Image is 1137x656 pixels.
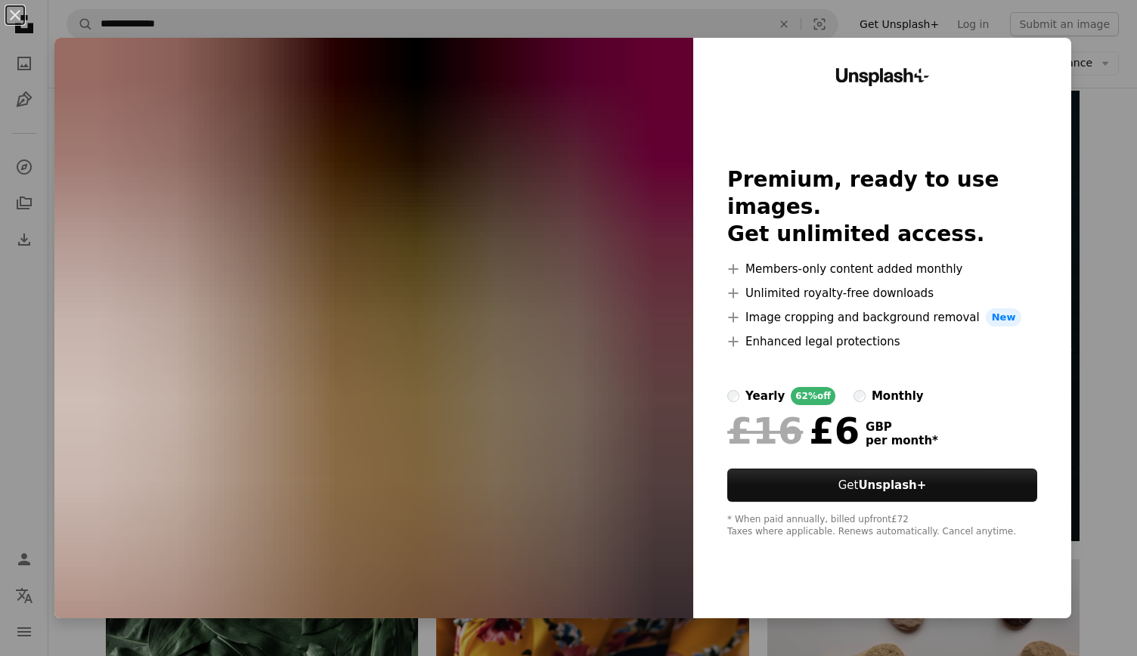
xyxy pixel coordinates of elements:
span: New [986,308,1022,326]
span: £16 [727,411,803,450]
div: monthly [872,387,924,405]
li: Unlimited royalty-free downloads [727,284,1037,302]
h2: Premium, ready to use images. Get unlimited access. [727,166,1037,248]
div: * When paid annually, billed upfront £72 Taxes where applicable. Renews automatically. Cancel any... [727,514,1037,538]
li: Enhanced legal protections [727,333,1037,351]
strong: Unsplash+ [858,478,926,492]
input: yearly62%off [727,390,739,402]
li: Members-only content added monthly [727,260,1037,278]
input: monthly [854,390,866,402]
div: yearly [745,387,785,405]
div: 62% off [791,387,835,405]
button: GetUnsplash+ [727,469,1037,502]
span: GBP [866,420,938,434]
li: Image cropping and background removal [727,308,1037,326]
span: per month * [866,434,938,447]
div: £6 [727,411,860,450]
